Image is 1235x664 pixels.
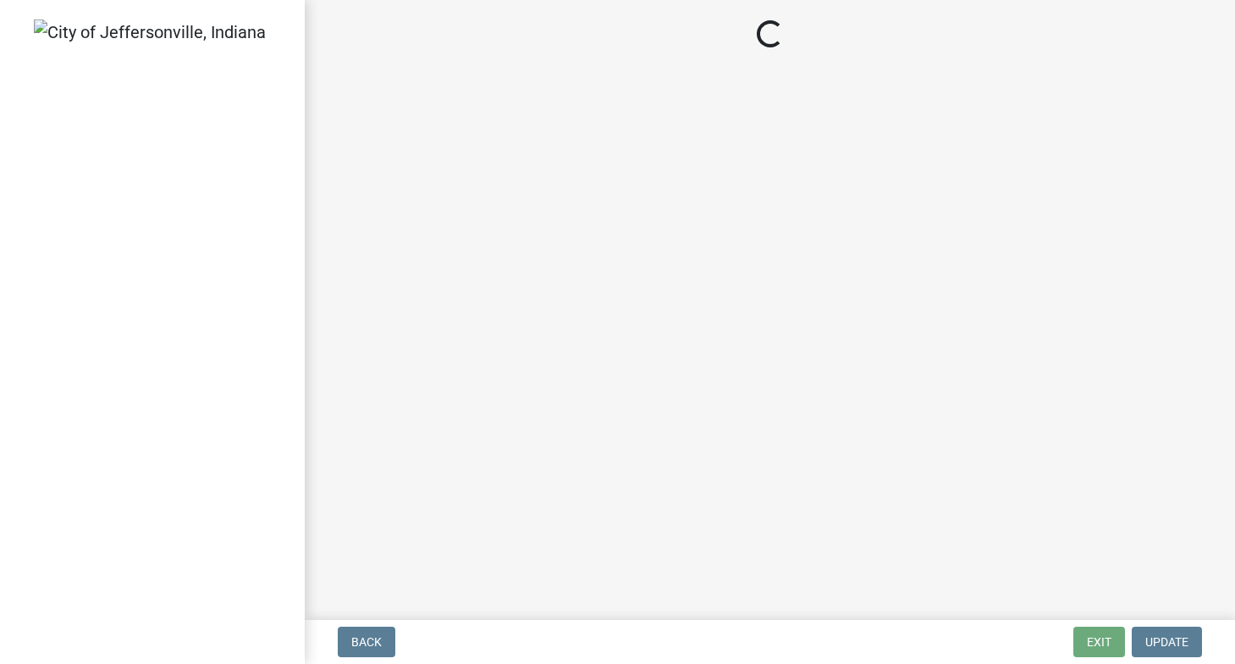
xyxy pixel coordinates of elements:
button: Back [338,627,395,657]
img: City of Jeffersonville, Indiana [34,19,266,45]
span: Back [351,635,382,649]
span: Update [1145,635,1188,649]
button: Update [1132,627,1202,657]
button: Exit [1073,627,1125,657]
